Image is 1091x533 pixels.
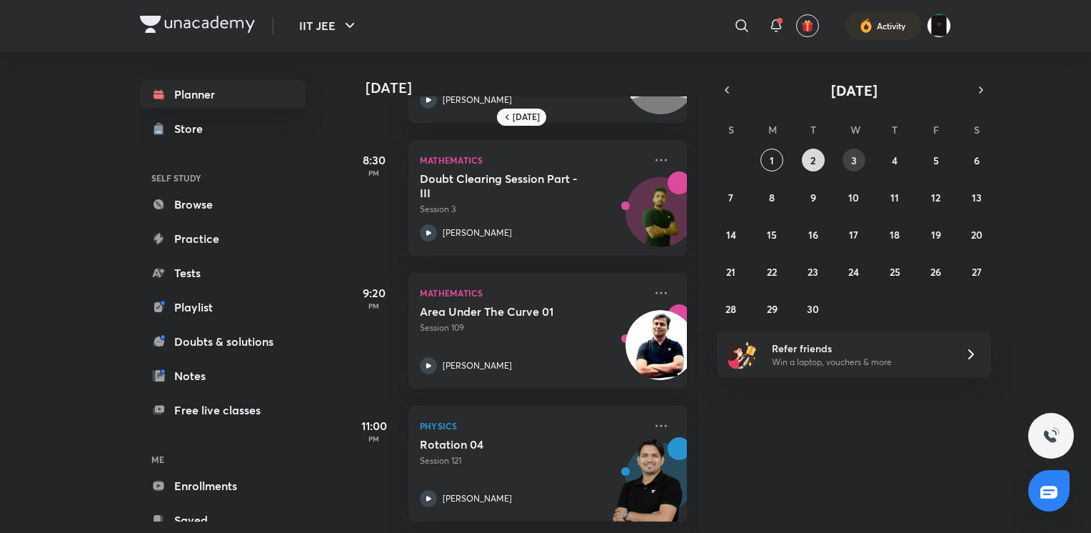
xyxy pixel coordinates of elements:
a: Practice [140,224,306,253]
h5: Rotation 04 [420,437,598,452]
abbr: September 8, 2025 [769,191,775,204]
abbr: September 7, 2025 [728,191,733,204]
p: Session 121 [420,454,644,467]
button: September 5, 2025 [925,149,947,171]
abbr: September 27, 2025 [972,265,982,279]
a: Notes [140,362,306,390]
abbr: September 15, 2025 [767,228,777,241]
abbr: September 6, 2025 [974,154,980,167]
p: [PERSON_NAME] [443,492,512,505]
button: avatar [796,14,819,37]
div: Store [174,120,211,137]
img: ttu [1042,427,1060,444]
abbr: September 10, 2025 [848,191,859,204]
a: Planner [140,80,306,109]
p: PM [346,434,403,443]
p: Mathematics [420,151,644,169]
p: PM [346,302,403,310]
button: September 30, 2025 [802,297,825,320]
abbr: Sunday [728,123,734,136]
abbr: September 14, 2025 [726,228,736,241]
a: Browse [140,190,306,219]
button: September 7, 2025 [720,186,743,209]
button: September 22, 2025 [760,260,783,283]
button: September 13, 2025 [965,186,988,209]
p: Session 3 [420,203,644,216]
button: September 21, 2025 [720,260,743,283]
abbr: Tuesday [810,123,816,136]
a: Company Logo [140,16,255,36]
button: September 26, 2025 [925,260,947,283]
a: Tests [140,259,306,287]
abbr: September 5, 2025 [933,154,939,167]
p: Physics [420,417,644,434]
img: Anurag Agarwal [927,14,951,38]
h5: Doubt Clearing Session Part - III [420,171,598,200]
button: September 11, 2025 [883,186,906,209]
button: September 17, 2025 [843,223,865,246]
button: September 12, 2025 [925,186,947,209]
h4: [DATE] [366,79,701,96]
a: Free live classes [140,396,306,424]
a: Enrollments [140,472,306,500]
button: September 23, 2025 [802,260,825,283]
abbr: Friday [933,123,939,136]
button: September 18, 2025 [883,223,906,246]
h5: Area Under The Curve 01 [420,304,598,319]
h6: SELF STUDY [140,166,306,190]
button: [DATE] [737,80,971,100]
h5: 11:00 [346,417,403,434]
img: Avatar [626,185,695,254]
abbr: September 22, 2025 [767,265,777,279]
abbr: September 4, 2025 [892,154,898,167]
button: September 29, 2025 [760,297,783,320]
button: September 24, 2025 [843,260,865,283]
abbr: September 26, 2025 [930,265,941,279]
abbr: September 16, 2025 [808,228,818,241]
p: [PERSON_NAME] [443,359,512,372]
p: [PERSON_NAME] [443,226,512,239]
button: September 25, 2025 [883,260,906,283]
abbr: Saturday [974,123,980,136]
button: September 14, 2025 [720,223,743,246]
button: September 20, 2025 [965,223,988,246]
a: Store [140,114,306,143]
abbr: September 29, 2025 [767,302,778,316]
button: September 2, 2025 [802,149,825,171]
p: Mathematics [420,284,644,302]
abbr: September 21, 2025 [726,265,735,279]
abbr: September 9, 2025 [810,191,816,204]
button: September 9, 2025 [802,186,825,209]
h5: 9:20 [346,284,403,302]
button: September 28, 2025 [720,297,743,320]
abbr: September 19, 2025 [931,228,941,241]
h6: ME [140,447,306,472]
abbr: Monday [768,123,777,136]
img: Company Logo [140,16,255,33]
h6: [DATE] [513,111,540,123]
abbr: September 30, 2025 [807,302,819,316]
img: activity [860,17,873,34]
abbr: September 23, 2025 [808,265,818,279]
button: September 15, 2025 [760,223,783,246]
abbr: September 1, 2025 [770,154,774,167]
button: September 3, 2025 [843,149,865,171]
abbr: Wednesday [850,123,860,136]
h5: 8:30 [346,151,403,169]
abbr: September 17, 2025 [849,228,858,241]
img: referral [728,340,757,369]
button: September 8, 2025 [760,186,783,209]
button: September 10, 2025 [843,186,865,209]
abbr: September 28, 2025 [725,302,736,316]
abbr: September 25, 2025 [890,265,900,279]
abbr: September 12, 2025 [931,191,940,204]
p: Session 109 [420,322,644,334]
abbr: September 24, 2025 [848,265,859,279]
button: September 19, 2025 [925,223,947,246]
button: IIT JEE [291,11,367,40]
button: September 1, 2025 [760,149,783,171]
img: avatar [801,19,814,32]
button: September 4, 2025 [883,149,906,171]
a: Playlist [140,293,306,322]
abbr: September 20, 2025 [971,228,982,241]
